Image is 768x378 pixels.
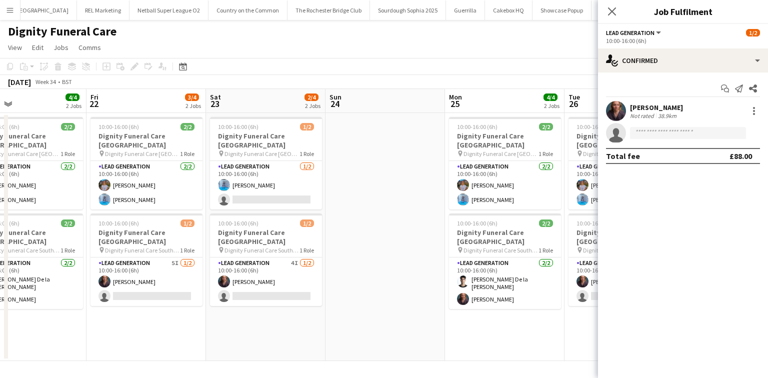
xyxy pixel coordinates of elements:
[299,246,314,254] span: 1 Role
[208,98,221,109] span: 23
[329,92,341,101] span: Sun
[576,123,617,130] span: 10:00-16:00 (6h)
[606,37,760,44] div: 10:00-16:00 (6h)
[463,246,538,254] span: Dignity Funeral Care Southamption
[208,0,287,20] button: Country on the Common
[591,0,643,20] button: Crack Cookies
[576,219,617,227] span: 10:00-16:00 (6h)
[105,246,180,254] span: Dignity Funeral Care Southamption
[90,131,202,149] h3: Dignity Funeral Care [GEOGRAPHIC_DATA]
[180,219,194,227] span: 1/2
[90,228,202,246] h3: Dignity Funeral Care [GEOGRAPHIC_DATA]
[65,93,79,101] span: 4/4
[180,150,194,157] span: 1 Role
[60,150,75,157] span: 1 Role
[224,150,299,157] span: Dignity Funeral Care [GEOGRAPHIC_DATA]
[32,43,43,52] span: Edit
[568,228,680,246] h3: Dignity Funeral Care [GEOGRAPHIC_DATA]
[287,0,370,20] button: The Rochester Bridge Club
[568,117,680,209] app-job-card: 10:00-16:00 (6h)2/2Dignity Funeral Care [GEOGRAPHIC_DATA] Dignity Funeral Care [GEOGRAPHIC_DATA]1...
[598,48,768,72] div: Confirmed
[180,246,194,254] span: 1 Role
[210,131,322,149] h3: Dignity Funeral Care [GEOGRAPHIC_DATA]
[583,246,658,254] span: Dignity Funeral Care Southamption
[210,257,322,306] app-card-role: Lead Generation4I1/210:00-16:00 (6h)[PERSON_NAME]
[457,123,497,130] span: 10:00-16:00 (6h)
[568,92,580,101] span: Tue
[4,41,26,54] a: View
[129,0,208,20] button: Netball Super League O2
[630,112,656,119] div: Not rated
[539,219,553,227] span: 2/2
[606,151,640,161] div: Total fee
[449,257,561,309] app-card-role: Lead Generation2/210:00-16:00 (6h)[PERSON_NAME] De la [PERSON_NAME][PERSON_NAME]
[299,150,314,157] span: 1 Role
[210,161,322,209] app-card-role: Lead Generation1/210:00-16:00 (6h)[PERSON_NAME]
[90,257,202,306] app-card-role: Lead Generation5I1/210:00-16:00 (6h)[PERSON_NAME]
[446,0,485,20] button: Guerrilla
[218,123,258,130] span: 10:00-16:00 (6h)
[90,213,202,306] div: 10:00-16:00 (6h)1/2Dignity Funeral Care [GEOGRAPHIC_DATA] Dignity Funeral Care Southamption1 Role...
[98,123,139,130] span: 10:00-16:00 (6h)
[90,117,202,209] app-job-card: 10:00-16:00 (6h)2/2Dignity Funeral Care [GEOGRAPHIC_DATA] Dignity Funeral Care [GEOGRAPHIC_DATA]1...
[567,98,580,109] span: 26
[78,43,101,52] span: Comms
[185,93,199,101] span: 3/4
[449,131,561,149] h3: Dignity Funeral Care [GEOGRAPHIC_DATA]
[449,228,561,246] h3: Dignity Funeral Care [GEOGRAPHIC_DATA]
[185,102,201,109] div: 2 Jobs
[449,161,561,209] app-card-role: Lead Generation2/210:00-16:00 (6h)[PERSON_NAME][PERSON_NAME]
[180,123,194,130] span: 2/2
[449,117,561,209] app-job-card: 10:00-16:00 (6h)2/2Dignity Funeral Care [GEOGRAPHIC_DATA] Dignity Funeral Care [GEOGRAPHIC_DATA]1...
[300,123,314,130] span: 1/2
[538,150,553,157] span: 1 Role
[210,92,221,101] span: Sat
[90,92,98,101] span: Fri
[77,0,129,20] button: REL Marketing
[53,43,68,52] span: Jobs
[538,246,553,254] span: 1 Role
[370,0,446,20] button: Sourdough Sophia 2025
[105,150,180,157] span: Dignity Funeral Care [GEOGRAPHIC_DATA]
[305,102,320,109] div: 2 Jobs
[62,78,72,85] div: BST
[449,213,561,309] app-job-card: 10:00-16:00 (6h)2/2Dignity Funeral Care [GEOGRAPHIC_DATA] Dignity Funeral Care Southamption1 Role...
[74,41,105,54] a: Comms
[447,98,462,109] span: 25
[746,29,760,36] span: 1/2
[304,93,318,101] span: 2/4
[606,29,662,36] button: Lead Generation
[210,213,322,306] app-job-card: 10:00-16:00 (6h)1/2Dignity Funeral Care [GEOGRAPHIC_DATA] Dignity Funeral Care Southamption1 Role...
[33,78,58,85] span: Week 34
[606,29,654,36] span: Lead Generation
[61,219,75,227] span: 2/2
[300,219,314,227] span: 1/2
[61,123,75,130] span: 2/2
[568,257,680,306] app-card-role: Lead Generation3I1/210:00-16:00 (6h)[PERSON_NAME]
[28,41,47,54] a: Edit
[210,117,322,209] div: 10:00-16:00 (6h)1/2Dignity Funeral Care [GEOGRAPHIC_DATA] Dignity Funeral Care [GEOGRAPHIC_DATA]1...
[457,219,497,227] span: 10:00-16:00 (6h)
[656,112,678,119] div: 38.9km
[49,41,72,54] a: Jobs
[60,246,75,254] span: 1 Role
[8,43,22,52] span: View
[463,150,538,157] span: Dignity Funeral Care [GEOGRAPHIC_DATA]
[729,151,752,161] div: £88.00
[485,0,532,20] button: Cakebox HQ
[544,102,559,109] div: 2 Jobs
[8,24,116,39] h1: Dignity Funeral Care
[224,246,299,254] span: Dignity Funeral Care Southamption
[449,92,462,101] span: Mon
[66,102,81,109] div: 2 Jobs
[568,213,680,306] app-job-card: 10:00-16:00 (6h)1/2Dignity Funeral Care [GEOGRAPHIC_DATA] Dignity Funeral Care Southamption1 Role...
[598,5,768,18] h3: Job Fulfilment
[568,131,680,149] h3: Dignity Funeral Care [GEOGRAPHIC_DATA]
[89,98,98,109] span: 22
[328,98,341,109] span: 24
